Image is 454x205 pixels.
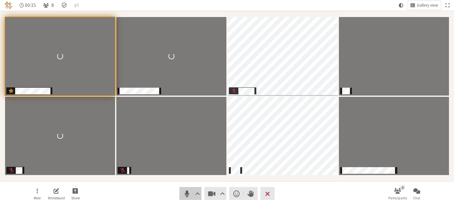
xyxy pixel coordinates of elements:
[229,187,243,200] button: Send a reaction
[408,1,441,10] button: Change layout
[28,185,46,202] button: Open menu
[193,187,201,200] button: Audio settings
[417,3,438,8] span: Gallery view
[260,187,275,200] button: Leave meeting
[17,1,39,10] div: Timer
[48,185,65,202] button: Open shared whiteboard
[71,196,80,200] span: Share
[179,187,201,200] button: Mute (⌘+Shift+A)
[400,184,405,190] div: 8
[204,187,226,200] button: Stop video (⌘+Shift+V)
[389,185,406,202] button: Open participant list
[218,187,226,200] button: Video setting
[388,196,407,200] span: Participants
[34,196,41,200] span: More
[41,1,56,10] button: Open participant list
[408,185,426,202] button: Open chat
[396,1,406,10] button: Using system theme
[48,196,65,200] span: Whiteboard
[67,185,84,202] button: Start sharing
[72,1,81,10] button: Conversation
[443,1,452,10] button: Fullscreen
[413,196,420,200] span: Chat
[59,1,70,10] div: Meeting details Encryption enabled
[51,3,54,8] span: 8
[5,2,12,9] img: Iotum
[243,187,258,200] button: Raise hand
[25,3,36,8] span: 00:15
